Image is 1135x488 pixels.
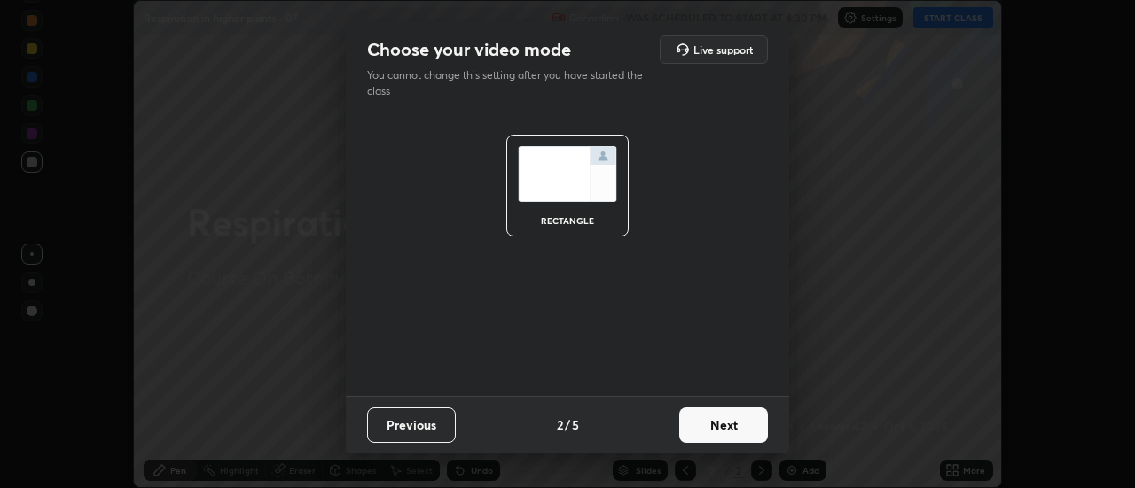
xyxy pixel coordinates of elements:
h2: Choose your video mode [367,38,571,61]
img: normalScreenIcon.ae25ed63.svg [518,146,617,202]
p: You cannot change this setting after you have started the class [367,67,654,99]
div: rectangle [532,216,603,225]
button: Previous [367,407,456,443]
h5: Live support [693,44,753,55]
h4: 5 [572,415,579,434]
h4: 2 [557,415,563,434]
h4: / [565,415,570,434]
button: Next [679,407,768,443]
